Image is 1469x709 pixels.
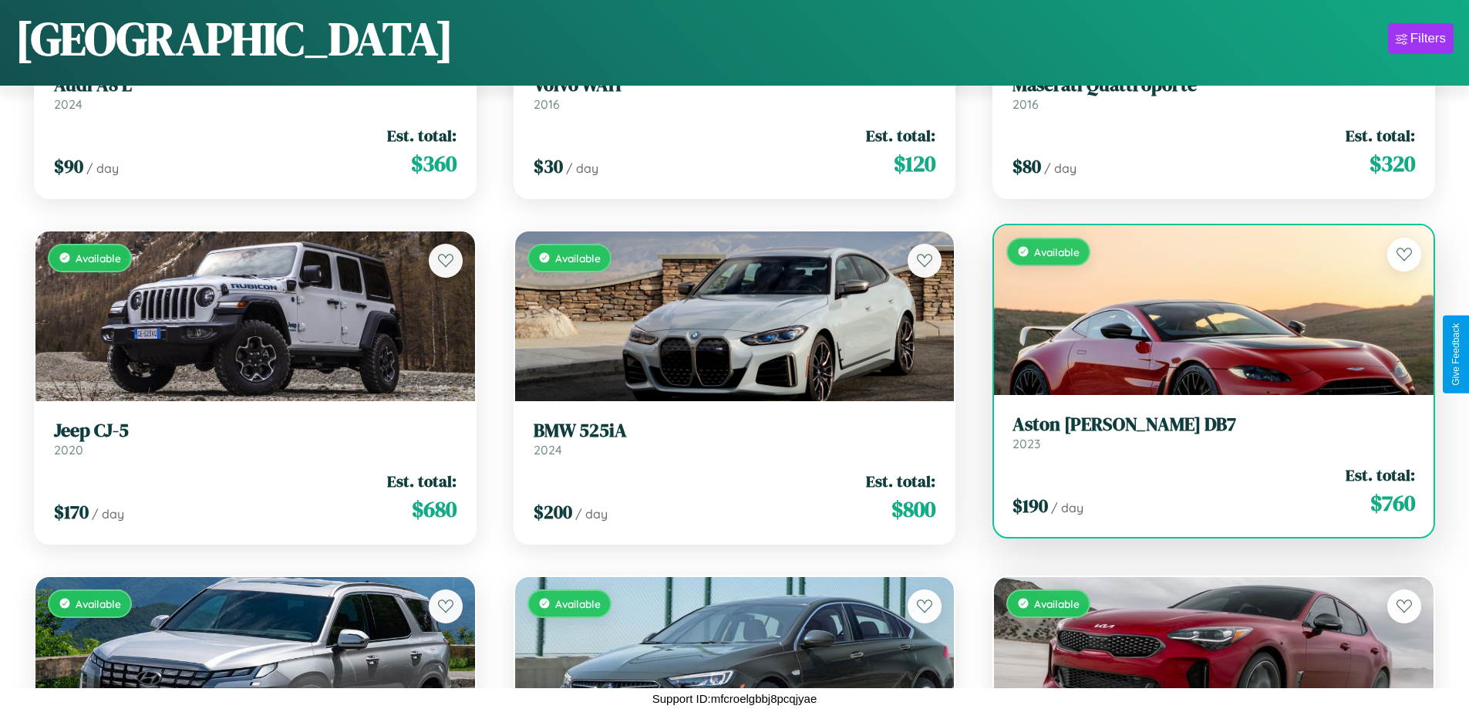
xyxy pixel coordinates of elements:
[534,420,936,457] a: BMW 525iA2024
[534,74,936,96] h3: Volvo WAH
[1370,148,1415,179] span: $ 320
[15,7,453,70] h1: [GEOGRAPHIC_DATA]
[54,74,457,96] h3: Audi A8 L
[76,597,121,610] span: Available
[54,442,83,457] span: 2020
[891,494,935,525] span: $ 800
[411,148,457,179] span: $ 360
[1051,500,1083,515] span: / day
[566,160,598,176] span: / day
[534,154,563,179] span: $ 30
[652,688,817,709] p: Support ID: mfcroelgbbj8pcqjyae
[1012,436,1040,451] span: 2023
[1012,414,1415,451] a: Aston [PERSON_NAME] DB72023
[555,597,601,610] span: Available
[76,252,121,265] span: Available
[86,160,119,176] span: / day
[1012,493,1048,518] span: $ 190
[1044,160,1076,176] span: / day
[1012,74,1415,112] a: Maserati Quattroporte2016
[92,506,124,522] span: / day
[575,506,608,522] span: / day
[54,74,457,112] a: Audi A8 L2024
[534,420,936,442] h3: BMW 525iA
[534,499,572,525] span: $ 200
[387,470,457,492] span: Est. total:
[1012,154,1041,179] span: $ 80
[1410,31,1446,46] div: Filters
[534,74,936,112] a: Volvo WAH2016
[555,252,601,265] span: Available
[866,124,935,147] span: Est. total:
[1034,245,1080,258] span: Available
[1346,464,1415,486] span: Est. total:
[534,442,562,457] span: 2024
[1388,23,1454,54] button: Filters
[1370,488,1415,518] span: $ 760
[54,420,457,457] a: Jeep CJ-52020
[1012,96,1039,112] span: 2016
[534,96,560,112] span: 2016
[1012,74,1415,96] h3: Maserati Quattroporte
[1012,414,1415,436] h3: Aston [PERSON_NAME] DB7
[54,154,83,179] span: $ 90
[866,470,935,492] span: Est. total:
[1450,323,1461,386] div: Give Feedback
[894,148,935,179] span: $ 120
[54,420,457,442] h3: Jeep CJ-5
[1346,124,1415,147] span: Est. total:
[412,494,457,525] span: $ 680
[1034,597,1080,610] span: Available
[54,499,89,525] span: $ 170
[387,124,457,147] span: Est. total:
[54,96,83,112] span: 2024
